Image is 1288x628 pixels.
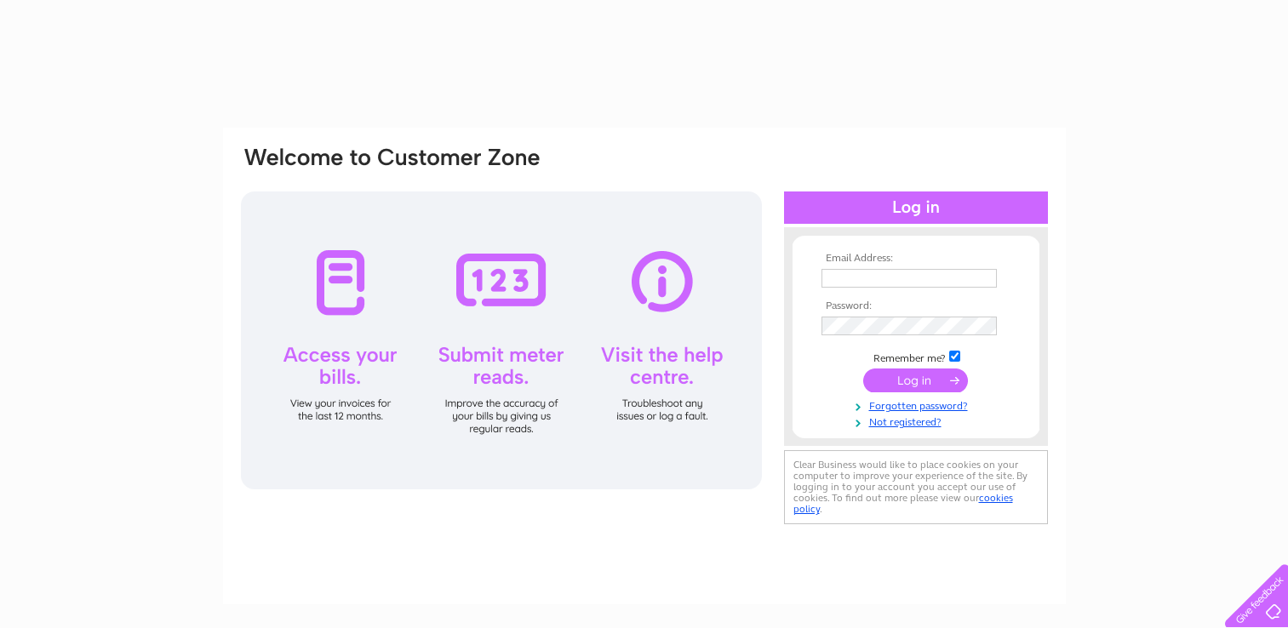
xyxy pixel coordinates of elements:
td: Remember me? [817,348,1015,365]
th: Password: [817,300,1015,312]
a: Forgotten password? [821,397,1015,413]
a: Not registered? [821,413,1015,429]
a: cookies policy [793,492,1013,515]
input: Submit [863,368,968,392]
th: Email Address: [817,253,1015,265]
div: Clear Business would like to place cookies on your computer to improve your experience of the sit... [784,450,1048,524]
